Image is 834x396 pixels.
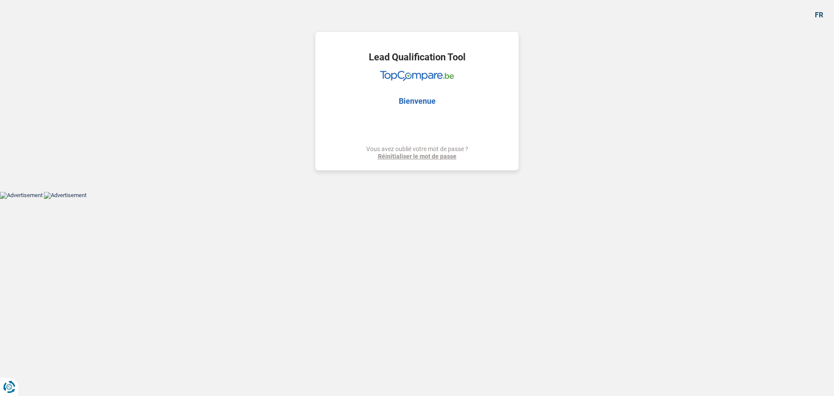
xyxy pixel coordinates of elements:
[366,153,468,160] a: Réinitialiser le mot de passe
[399,96,436,106] h2: Bienvenue
[44,192,86,199] img: Advertisement
[366,145,468,160] div: Vous avez oublié votre mot de passe ?
[380,71,454,81] img: TopCompare Logo
[369,53,466,62] h1: Lead Qualification Tool
[815,11,823,19] div: fr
